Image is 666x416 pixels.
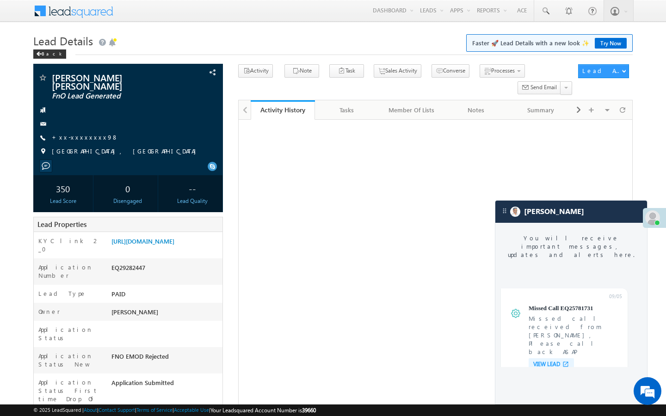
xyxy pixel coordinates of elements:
[52,92,169,101] span: FnO Lead Generated
[432,64,469,78] button: Converse
[38,325,102,342] label: Application Status
[524,207,584,216] span: Carter
[38,289,86,298] label: Lead Type
[562,361,569,368] img: open
[37,220,86,229] span: Lead Properties
[387,104,436,116] div: Member Of Lists
[52,73,169,90] span: [PERSON_NAME] [PERSON_NAME]
[251,100,315,120] a: Activity History
[491,67,515,74] span: Processes
[258,105,308,114] div: Activity History
[109,289,222,302] div: PAID
[582,67,622,75] div: Lead Actions
[510,207,520,217] img: Carter
[529,358,574,370] div: VIEW LEAD
[302,407,316,414] span: 39660
[518,81,561,95] button: Send Email
[99,407,135,413] a: Contact Support
[322,104,371,116] div: Tasks
[33,33,93,48] span: Lead Details
[529,304,622,312] span: Missed Call EQ25781731
[495,200,647,404] div: carter-dragCarter[PERSON_NAME]You will receive important messages, updates and alerts here.09/051...
[109,378,222,391] div: Application Submitted
[595,38,627,49] a: Try Now
[52,133,118,141] a: +xx-xxxxxxxx98
[111,308,158,316] span: [PERSON_NAME]
[533,361,560,368] span: VIEW LEAD
[530,83,557,92] span: Send Email
[501,207,508,214] img: carter-drag
[36,180,91,197] div: 350
[109,263,222,276] div: EQ29282447
[374,64,421,78] button: Sales Activity
[38,307,60,316] label: Owner
[38,378,102,411] label: Application Status First time Drop Off
[109,352,222,365] div: FNO EMOD Rejected
[516,104,565,116] div: Summary
[36,197,91,205] div: Lead Score
[111,237,174,245] a: [URL][DOMAIN_NAME]
[509,100,573,120] a: Summary
[165,197,220,205] div: Lead Quality
[38,263,102,280] label: Application Number
[210,407,316,414] span: Your Leadsquared Account Number is
[33,406,316,415] span: © 2025 LeadSquared | | | | |
[100,197,155,205] div: Disengaged
[33,49,66,59] div: Back
[545,292,622,300] span: 09/05
[380,100,444,120] a: Member Of Lists
[33,49,71,57] a: Back
[510,308,521,319] img: 1
[578,64,629,78] button: Lead Actions
[472,38,627,48] span: Faster 🚀 Lead Details with a new look ✨
[284,64,319,78] button: Note
[38,352,102,368] label: Application Status New
[329,64,364,78] button: Task
[451,104,500,116] div: Notes
[165,180,220,197] div: --
[315,100,380,120] a: Tasks
[238,64,273,78] button: Activity
[100,180,155,197] div: 0
[84,407,97,413] a: About
[136,407,173,413] a: Terms of Service
[174,407,209,413] a: Acceptable Use
[52,147,201,156] span: [GEOGRAPHIC_DATA], [GEOGRAPHIC_DATA]
[495,223,647,270] span: You will receive important messages, updates and alerts here.
[38,237,102,253] label: KYC link 2_0
[480,64,525,78] button: Processes
[444,100,509,120] a: Notes
[529,314,622,356] span: Missed call received from Seraj Ahmad, Please call back ASAP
